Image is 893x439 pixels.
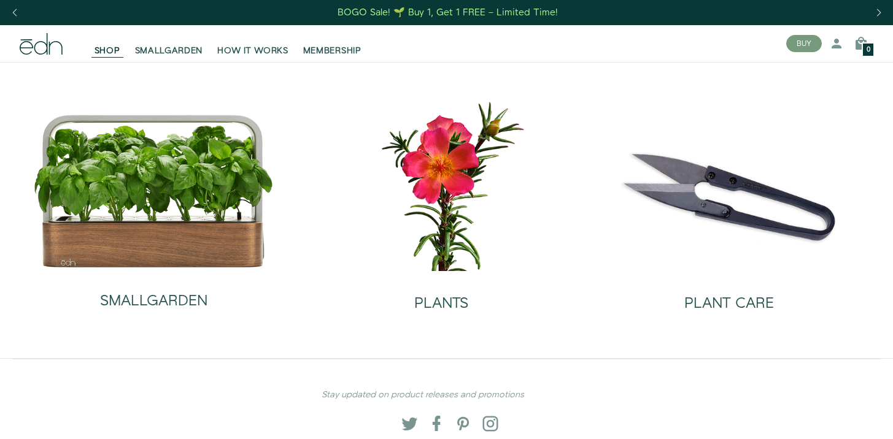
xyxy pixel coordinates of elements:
[128,30,211,57] a: SMALLGARDEN
[786,35,822,52] button: BUY
[100,293,207,309] h2: SMALLGARDEN
[684,296,774,311] h2: PLANT CARE
[307,271,576,321] a: PLANTS
[210,30,295,57] a: HOW IT WORKS
[33,269,274,319] a: SMALLGARDEN
[867,47,870,53] span: 0
[338,6,558,19] div: BOGO Sale! 🌱 Buy 1, Get 1 FREE – Limited Time!
[414,296,468,311] h2: PLANTS
[336,3,559,22] a: BOGO Sale! 🌱 Buy 1, Get 1 FREE – Limited Time!
[303,45,361,57] span: MEMBERSHIP
[87,30,128,57] a: SHOP
[595,271,864,321] a: PLANT CARE
[95,45,120,57] span: SHOP
[322,389,524,401] em: Stay updated on product releases and promotions
[217,45,288,57] span: HOW IT WORKS
[135,45,203,57] span: SMALLGARDEN
[296,30,369,57] a: MEMBERSHIP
